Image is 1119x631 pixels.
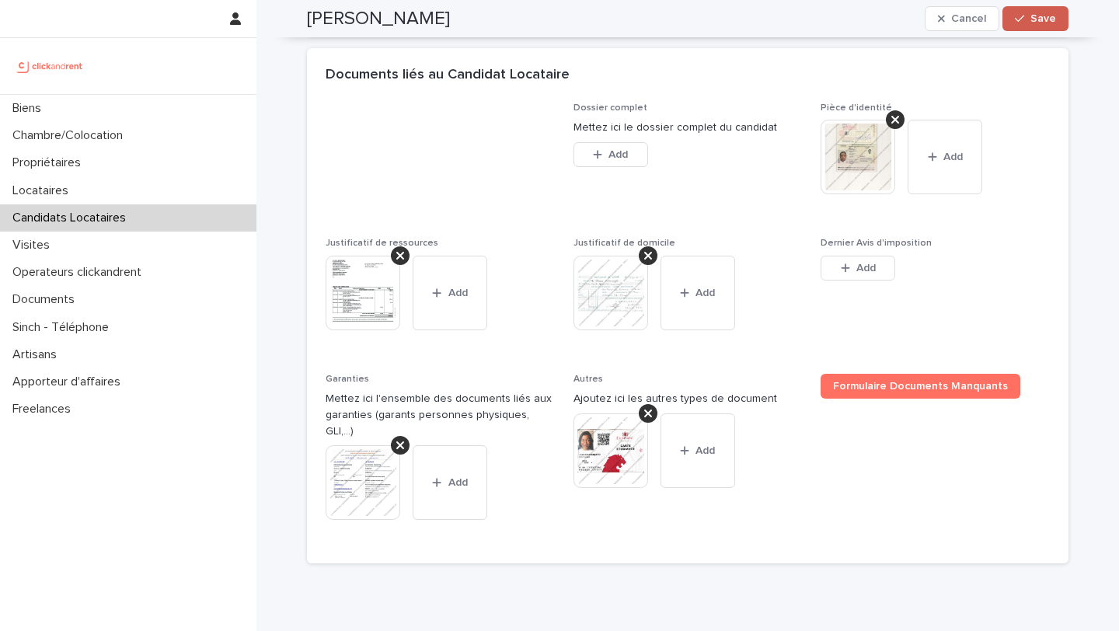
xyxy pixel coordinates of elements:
[573,142,648,167] button: Add
[573,391,803,407] p: Ajoutez ici les autres types de document
[951,13,986,24] span: Cancel
[6,375,133,389] p: Apporteur d'affaires
[326,67,570,84] h2: Documents liés au Candidat Locataire
[821,239,932,248] span: Dernier Avis d'imposition
[12,51,88,82] img: UCB0brd3T0yccxBKYDjQ
[821,374,1020,399] a: Formulaire Documents Manquants
[326,375,369,384] span: Garanties
[326,391,555,439] p: Mettez ici l'ensemble des documents liés aux garanties (garants personnes physiques, GLI,...)
[6,402,83,417] p: Freelances
[6,101,54,116] p: Biens
[1002,6,1068,31] button: Save
[573,239,675,248] span: Justificatif de domicile
[833,381,1008,392] span: Formulaire Documents Manquants
[6,238,62,253] p: Visites
[6,128,135,143] p: Chambre/Colocation
[307,8,450,30] h2: [PERSON_NAME]
[943,152,963,162] span: Add
[925,6,999,31] button: Cancel
[856,263,876,274] span: Add
[821,256,895,281] button: Add
[326,239,438,248] span: Justificatif de ressources
[448,477,468,488] span: Add
[448,288,468,298] span: Add
[6,155,93,170] p: Propriétaires
[661,256,735,330] button: Add
[695,288,715,298] span: Add
[6,265,154,280] p: Operateurs clickandrent
[6,320,121,335] p: Sinch - Téléphone
[573,120,803,136] p: Mettez ici le dossier complet du candidat
[6,211,138,225] p: Candidats Locataires
[661,413,735,488] button: Add
[6,183,81,198] p: Locataires
[413,256,487,330] button: Add
[6,347,69,362] p: Artisans
[413,445,487,520] button: Add
[6,292,87,307] p: Documents
[1030,13,1056,24] span: Save
[573,375,603,384] span: Autres
[821,103,892,113] span: Pièce d'identité
[608,149,628,160] span: Add
[908,120,982,194] button: Add
[573,103,647,113] span: Dossier complet
[695,445,715,456] span: Add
